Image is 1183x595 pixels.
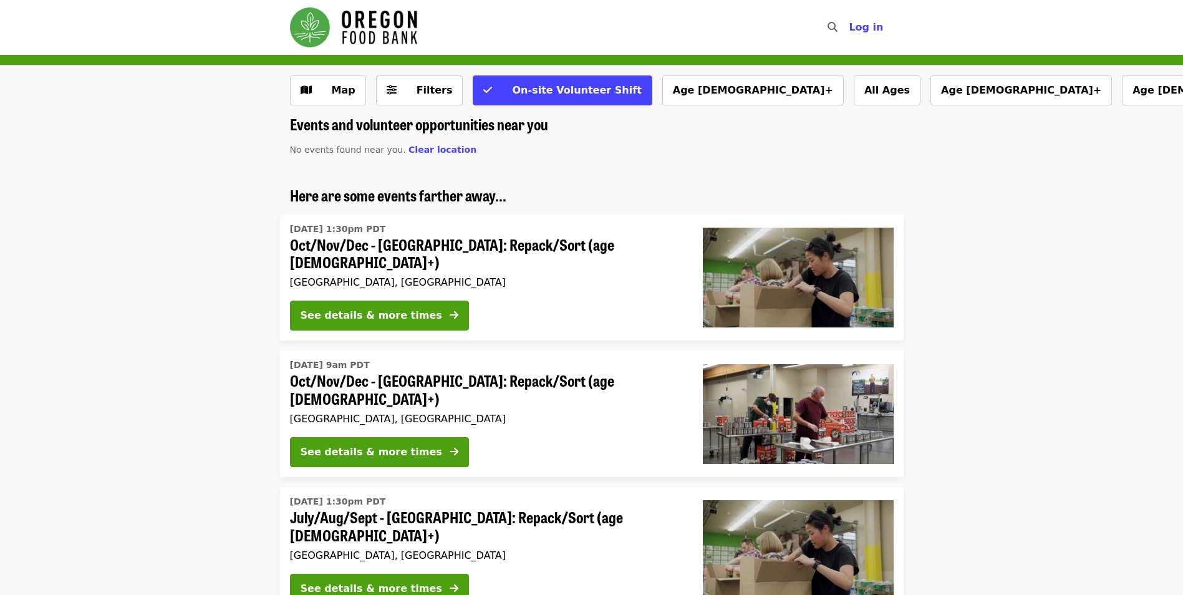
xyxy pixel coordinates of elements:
i: arrow-right icon [450,583,458,594]
span: July/Aug/Sept - [GEOGRAPHIC_DATA]: Repack/Sort (age [DEMOGRAPHIC_DATA]+) [290,508,683,544]
time: [DATE] 1:30pm PDT [290,223,386,236]
span: Here are some events farther away... [290,184,506,206]
img: Oct/Nov/Dec - Portland: Repack/Sort (age 16+) organized by Oregon Food Bank [703,364,894,464]
span: Clear location [408,145,476,155]
a: See details for "Oct/Nov/Dec - Portland: Repack/Sort (age 16+)" [280,351,904,477]
time: [DATE] 9am PDT [290,359,370,372]
button: Show map view [290,75,366,105]
div: [GEOGRAPHIC_DATA], [GEOGRAPHIC_DATA] [290,276,683,288]
button: See details & more times [290,301,469,331]
button: All Ages [854,75,920,105]
i: arrow-right icon [450,309,458,321]
span: Log in [849,21,883,33]
i: sliders-h icon [387,84,397,96]
i: arrow-right icon [450,446,458,458]
div: See details & more times [301,445,442,460]
button: Clear location [408,143,476,157]
a: See details for "Oct/Nov/Dec - Portland: Repack/Sort (age 8+)" [280,215,904,341]
i: check icon [483,84,492,96]
img: Oct/Nov/Dec - Portland: Repack/Sort (age 8+) organized by Oregon Food Bank [703,228,894,327]
span: Filters [417,84,453,96]
span: Oct/Nov/Dec - [GEOGRAPHIC_DATA]: Repack/Sort (age [DEMOGRAPHIC_DATA]+) [290,236,683,272]
span: No events found near you. [290,145,406,155]
div: [GEOGRAPHIC_DATA], [GEOGRAPHIC_DATA] [290,413,683,425]
i: search icon [828,21,838,33]
div: See details & more times [301,308,442,323]
input: Search [845,12,855,42]
button: Age [DEMOGRAPHIC_DATA]+ [930,75,1112,105]
button: Filters (0 selected) [376,75,463,105]
span: On-site Volunteer Shift [512,84,641,96]
span: Oct/Nov/Dec - [GEOGRAPHIC_DATA]: Repack/Sort (age [DEMOGRAPHIC_DATA]+) [290,372,683,408]
button: Age [DEMOGRAPHIC_DATA]+ [662,75,844,105]
button: See details & more times [290,437,469,467]
span: Events and volunteer opportunities near you [290,113,548,135]
div: [GEOGRAPHIC_DATA], [GEOGRAPHIC_DATA] [290,549,683,561]
button: Log in [839,15,893,40]
time: [DATE] 1:30pm PDT [290,495,386,508]
i: map icon [301,84,312,96]
button: On-site Volunteer Shift [473,75,652,105]
img: Oregon Food Bank - Home [290,7,417,47]
span: Map [332,84,355,96]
